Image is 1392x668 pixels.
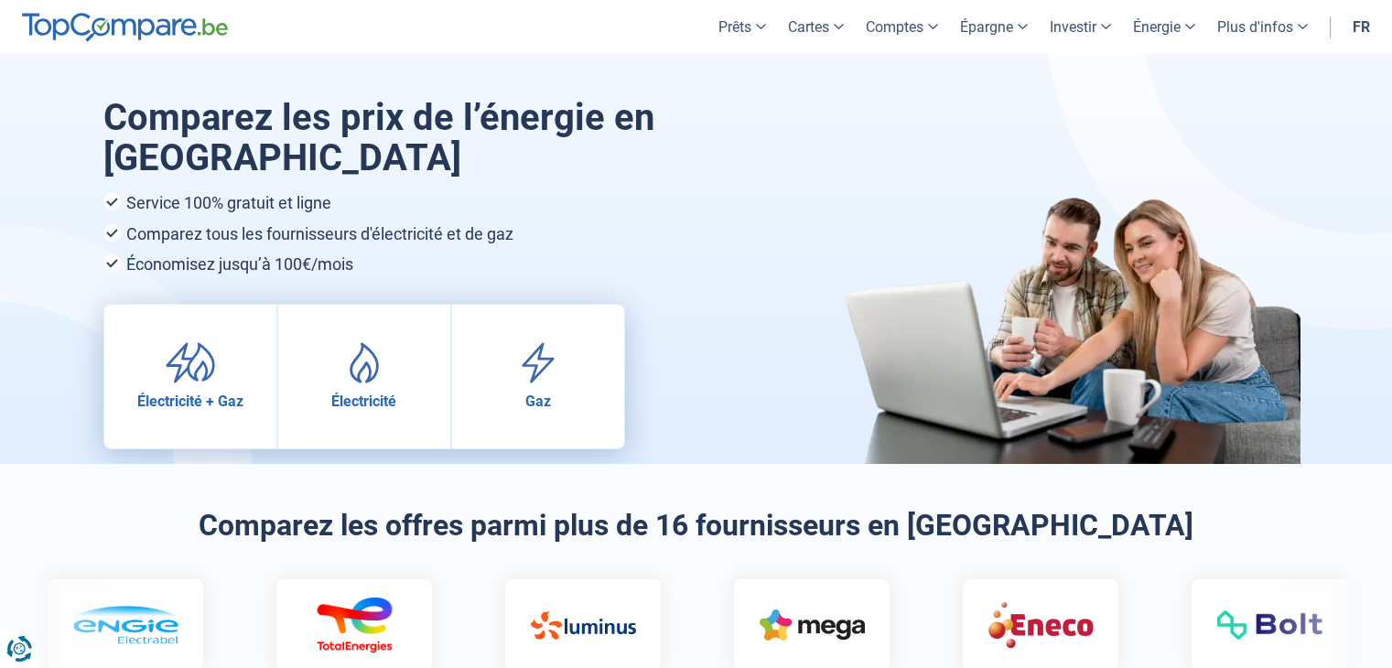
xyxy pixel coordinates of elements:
img: Eneco [941,600,1046,649]
img: TopCompare [22,13,228,42]
img: Électricité + Gaz [165,342,216,383]
h1: Comparez les prix de l’énergie en [GEOGRAPHIC_DATA] [103,98,786,178]
span: Électricité + Gaz [137,393,243,410]
li: Service 100% gratuit et ligne [103,193,786,213]
img: Total Energies [254,597,360,653]
h2: Comparez les offres parmi plus de 16 fournisseurs en [GEOGRAPHIC_DATA] [103,508,1289,543]
img: Mega [712,609,817,641]
a: Électricité [278,305,450,448]
img: Gaz [513,342,564,383]
span: Électricité [331,393,396,410]
img: Électricité [339,342,390,383]
li: Économisez jusqu’à 100€/mois [103,254,786,275]
a: Électricité + Gaz [104,305,276,448]
img: Bolt [1170,610,1275,640]
a: Gaz [452,305,624,448]
img: Luminus [483,611,588,640]
img: image-hero [843,198,1300,464]
span: Gaz [525,393,551,410]
li: Comparez tous les fournisseurs d'électricité et de gaz [103,224,786,244]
